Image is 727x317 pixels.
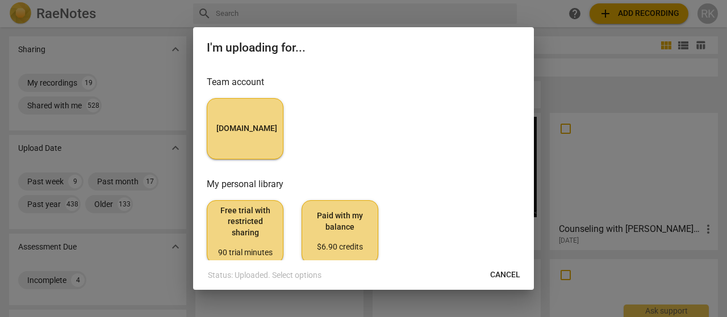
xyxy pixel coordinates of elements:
p: Status: Uploaded. Select options [208,269,321,281]
span: Cancel [490,269,520,281]
div: 90 trial minutes [216,247,274,259]
button: Cancel [481,265,529,285]
button: Free trial with restricted sharing90 trial minutes [207,200,283,264]
button: Paid with my balance$6.90 credits [302,200,378,264]
h2: I'm uploading for... [207,41,520,55]
h3: My personal library [207,177,520,191]
span: [DOMAIN_NAME] [216,123,274,134]
h3: Team account [207,75,520,89]
button: [DOMAIN_NAME] [207,98,283,159]
div: $6.90 credits [311,242,369,253]
span: Paid with my balance [311,210,369,253]
span: Free trial with restricted sharing [216,205,274,259]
